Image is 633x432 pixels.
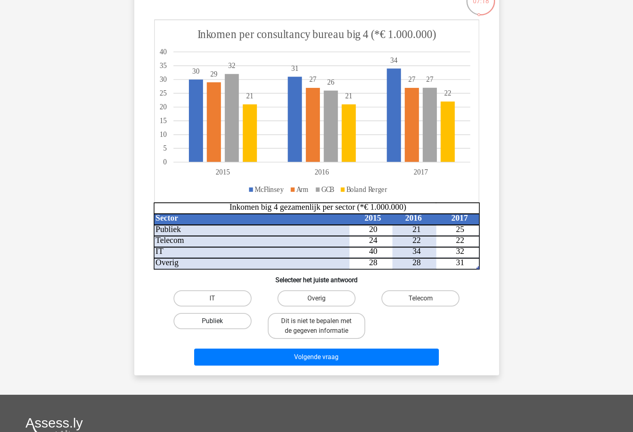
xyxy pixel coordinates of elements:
tspan: 35 [159,62,167,70]
tspan: 24 [369,236,377,245]
tspan: 32 [228,62,235,70]
tspan: 28 [369,258,377,267]
tspan: 25 [159,89,167,98]
label: Telecom [381,290,459,306]
label: IT [174,290,252,306]
tspan: Publiek [155,225,181,234]
tspan: 201520162017 [216,168,428,177]
tspan: 26 [327,78,334,86]
tspan: Telecom [155,236,184,245]
tspan: 31 [456,258,464,267]
tspan: 32 [456,247,464,256]
tspan: McFlinsey [254,185,284,194]
tspan: IT [155,247,163,256]
tspan: GCB [321,185,334,194]
tspan: 22 [444,89,451,98]
tspan: 2017 [451,213,468,222]
tspan: 29 [210,70,218,78]
tspan: 5 [163,144,167,153]
tspan: Inkomen big 4 gezamenlijk per sector (*€ 1.000.000) [229,202,406,212]
tspan: 34 [390,56,397,64]
label: Publiek [174,313,252,329]
label: Overig [277,290,356,306]
tspan: 21 [412,225,421,234]
h6: Selecteer het juiste antwoord [147,270,486,284]
tspan: 22 [456,236,464,245]
tspan: 27 [426,75,433,84]
tspan: 40 [159,47,167,56]
tspan: 20 [369,225,377,234]
tspan: 28 [412,258,421,267]
tspan: 25 [456,225,464,234]
tspan: Arm [296,185,308,194]
tspan: 10 [159,130,167,139]
label: Dit is niet te bepalen met de gegeven informatie [268,313,365,339]
tspan: 2121 [246,92,352,100]
tspan: 2727 [309,75,415,84]
tspan: 20 [159,103,167,111]
tspan: 34 [412,247,421,256]
tspan: Overig [155,258,178,267]
tspan: 31 [291,64,299,72]
tspan: 40 [369,247,377,256]
tspan: Sector [155,213,178,222]
button: Volgende vraag [194,349,439,366]
tspan: 30 [159,75,167,84]
tspan: Boland Rerger [346,185,387,194]
tspan: 2015 [364,213,381,222]
tspan: 15 [159,117,167,125]
tspan: 0 [163,158,167,166]
tspan: 2016 [405,213,421,222]
tspan: 30 [192,67,199,75]
tspan: 22 [412,236,421,245]
tspan: Inkomen per consultancy bureau big 4 (*€ 1.000.000) [197,27,436,41]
